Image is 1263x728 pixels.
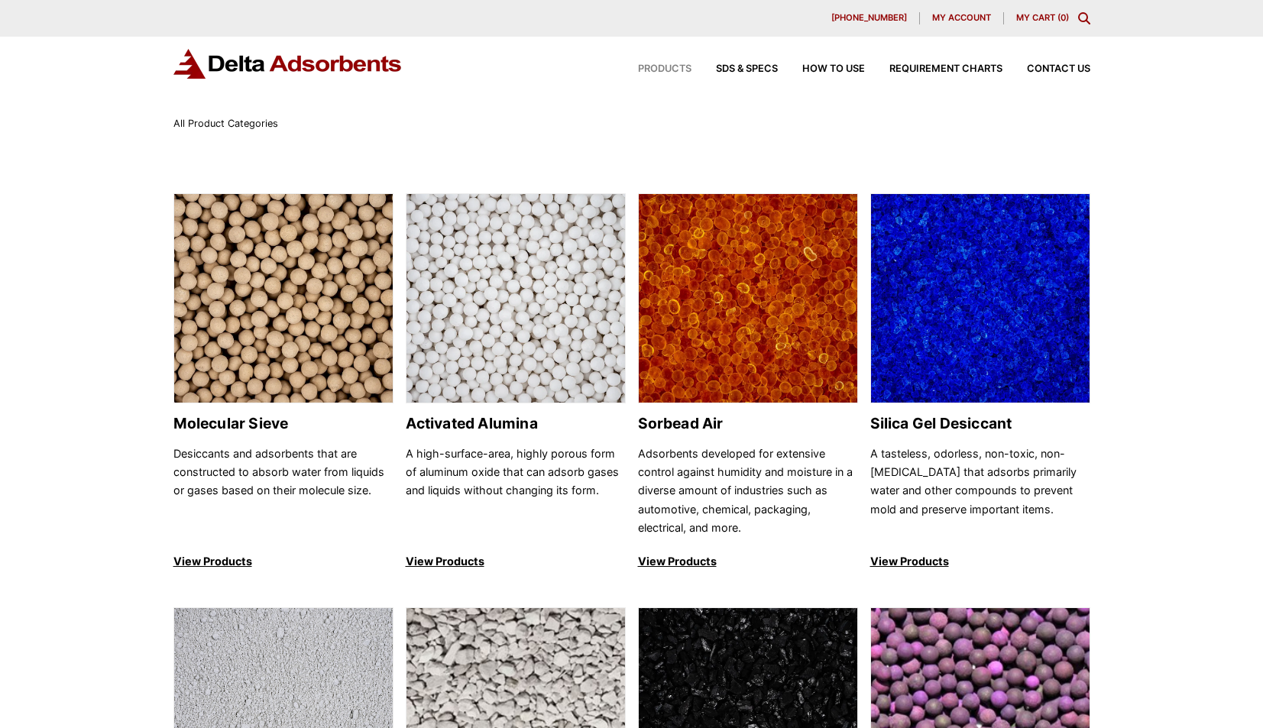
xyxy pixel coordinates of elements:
img: Delta Adsorbents [173,49,403,79]
p: View Products [870,552,1090,571]
span: Products [638,64,691,74]
a: Contact Us [1002,64,1090,74]
p: View Products [638,552,858,571]
h2: Molecular Sieve [173,415,393,432]
a: SDS & SPECS [691,64,778,74]
a: Activated Alumina Activated Alumina A high-surface-area, highly porous form of aluminum oxide tha... [406,193,626,571]
p: View Products [406,552,626,571]
span: My account [932,14,991,22]
img: Molecular Sieve [174,194,393,404]
span: Contact Us [1027,64,1090,74]
span: How to Use [802,64,865,74]
p: A tasteless, odorless, non-toxic, non-[MEDICAL_DATA] that adsorbs primarily water and other compo... [870,445,1090,538]
img: Sorbead Air [639,194,857,404]
span: Requirement Charts [889,64,1002,74]
h2: Activated Alumina [406,415,626,432]
p: Adsorbents developed for extensive control against humidity and moisture in a diverse amount of i... [638,445,858,538]
span: [PHONE_NUMBER] [831,14,907,22]
p: View Products [173,552,393,571]
a: Requirement Charts [865,64,1002,74]
a: [PHONE_NUMBER] [819,12,920,24]
a: How to Use [778,64,865,74]
a: Sorbead Air Sorbead Air Adsorbents developed for extensive control against humidity and moisture ... [638,193,858,571]
h2: Silica Gel Desiccant [870,415,1090,432]
img: Silica Gel Desiccant [871,194,1090,404]
a: My Cart (0) [1016,12,1069,23]
span: 0 [1061,12,1066,23]
span: SDS & SPECS [716,64,778,74]
a: Products [614,64,691,74]
div: Toggle Modal Content [1078,12,1090,24]
h2: Sorbead Air [638,415,858,432]
span: All Product Categories [173,118,278,129]
p: A high-surface-area, highly porous form of aluminum oxide that can adsorb gases and liquids witho... [406,445,626,538]
a: My account [920,12,1004,24]
a: Molecular Sieve Molecular Sieve Desiccants and adsorbents that are constructed to absorb water fr... [173,193,393,571]
p: Desiccants and adsorbents that are constructed to absorb water from liquids or gases based on the... [173,445,393,538]
a: Silica Gel Desiccant Silica Gel Desiccant A tasteless, odorless, non-toxic, non-[MEDICAL_DATA] th... [870,193,1090,571]
img: Activated Alumina [406,194,625,404]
